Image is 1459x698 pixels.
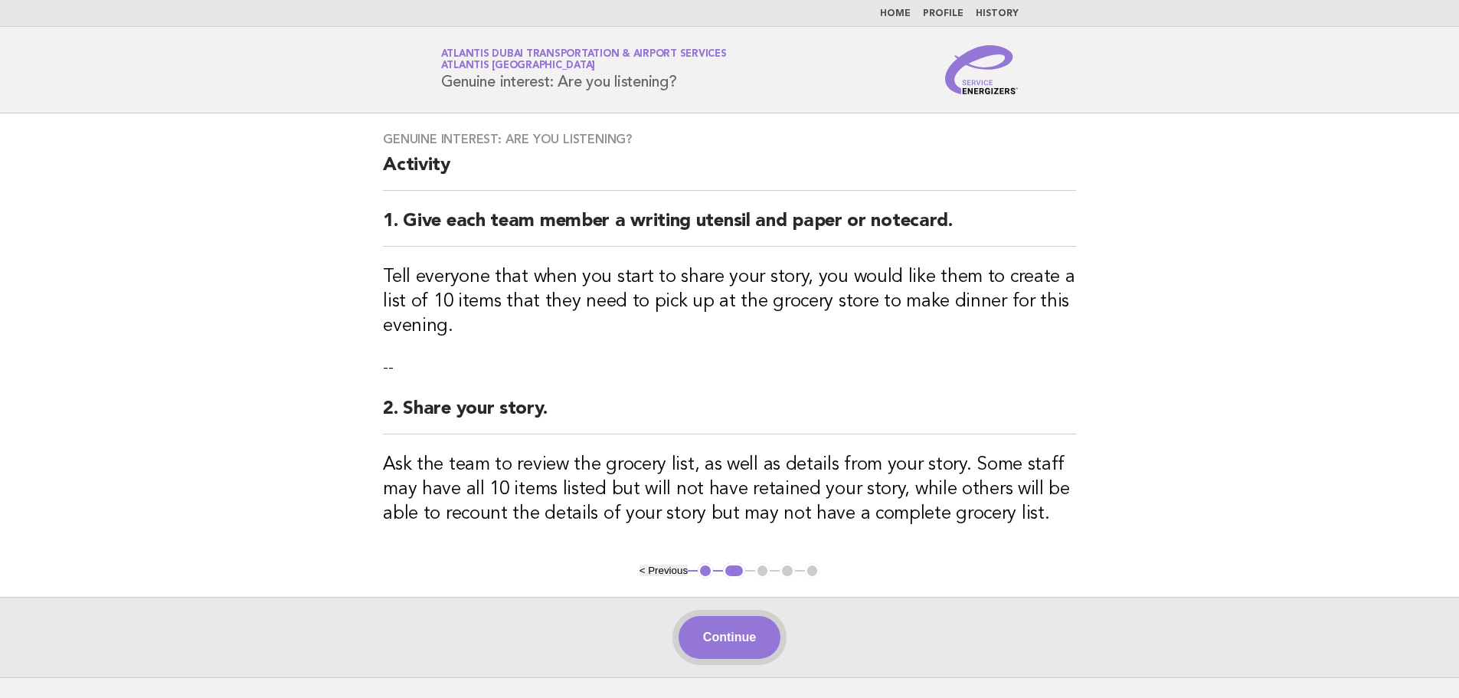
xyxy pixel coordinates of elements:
[441,49,727,70] a: Atlantis Dubai Transportation & Airport ServicesAtlantis [GEOGRAPHIC_DATA]
[383,453,1076,526] h3: Ask the team to review the grocery list, as well as details from your story. Some staff may have ...
[698,563,713,578] button: 1
[383,132,1076,147] h3: Genuine interest: Are you listening?
[383,357,1076,378] p: --
[880,9,911,18] a: Home
[976,9,1019,18] a: History
[383,153,1076,191] h2: Activity
[441,61,596,71] span: Atlantis [GEOGRAPHIC_DATA]
[383,397,1076,434] h2: 2. Share your story.
[383,209,1076,247] h2: 1. Give each team member a writing utensil and paper or notecard.
[945,45,1019,94] img: Service Energizers
[640,565,688,576] button: < Previous
[441,50,727,90] h1: Genuine interest: Are you listening?
[679,616,780,659] button: Continue
[723,563,745,578] button: 2
[383,265,1076,339] h3: Tell everyone that when you start to share your story, you would like them to create a list of 10...
[923,9,963,18] a: Profile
